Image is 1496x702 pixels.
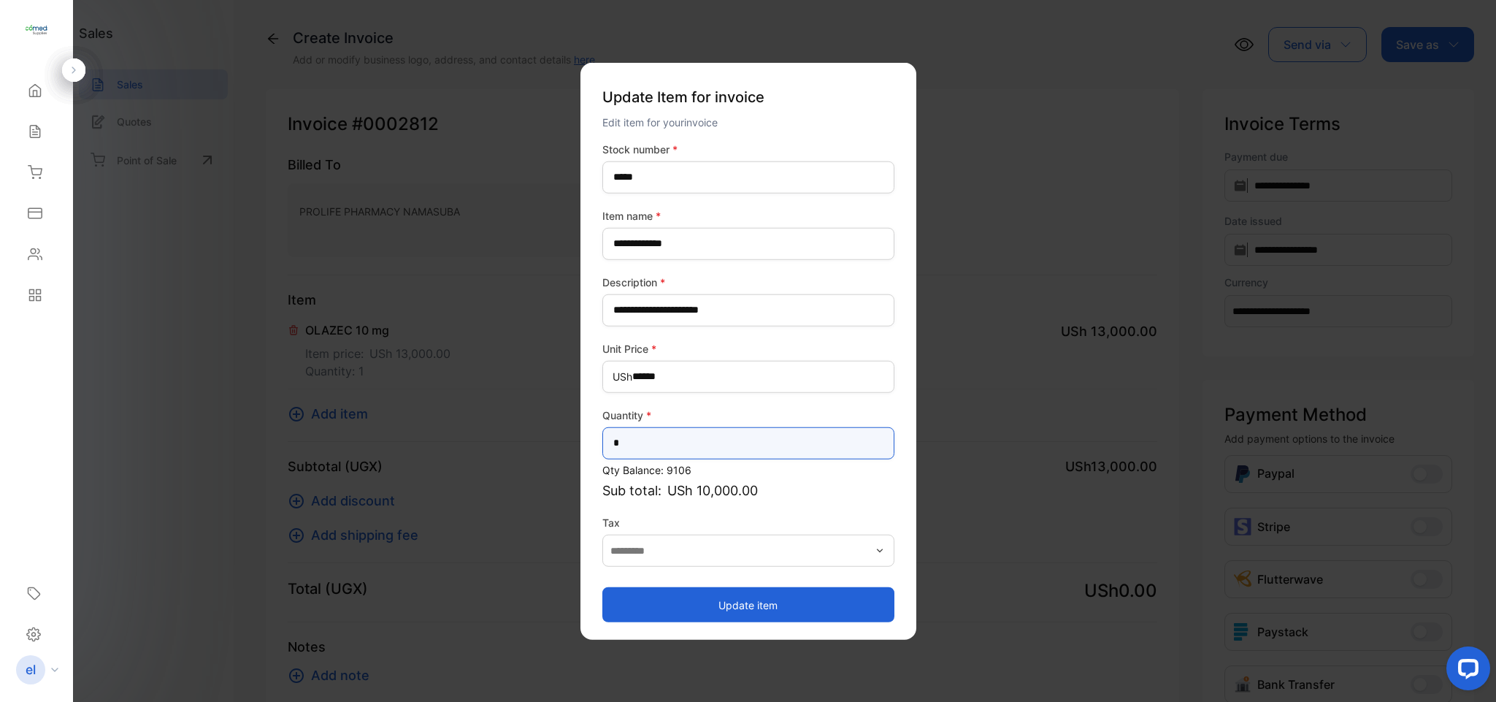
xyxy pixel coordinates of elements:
[602,274,894,289] label: Description
[1435,641,1496,702] iframe: LiveChat chat widget
[602,80,894,113] p: Update Item for invoice
[602,587,894,622] button: Update item
[26,19,47,41] img: logo
[613,369,632,384] span: USh
[602,462,894,477] p: Qty Balance: 9106
[602,141,894,156] label: Stock number
[602,340,894,356] label: Unit Price
[602,207,894,223] label: Item name
[602,115,718,128] span: Edit item for your invoice
[602,514,894,530] label: Tax
[602,480,894,500] p: Sub total:
[26,660,36,679] p: el
[667,480,758,500] span: USh 10,000.00
[602,407,894,422] label: Quantity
